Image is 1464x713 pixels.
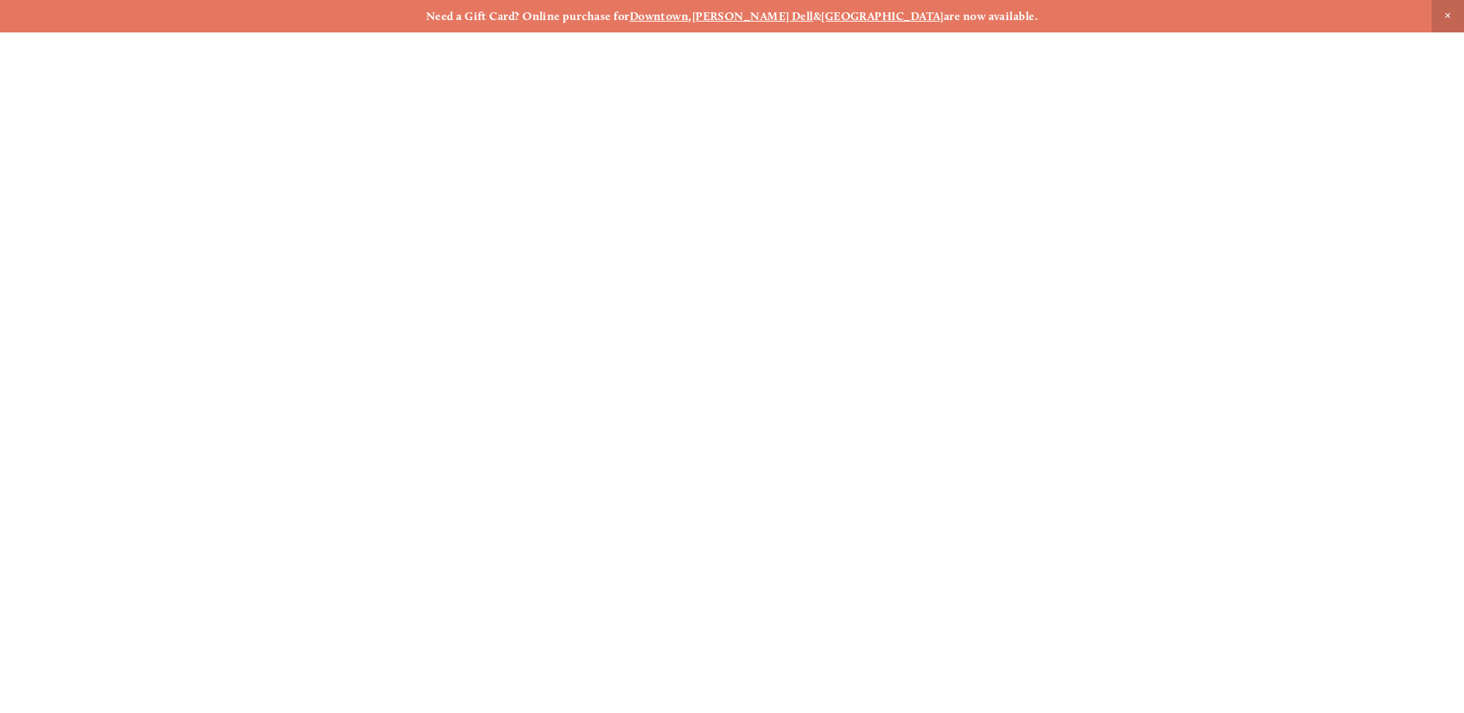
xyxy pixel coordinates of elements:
[944,9,1038,23] strong: are now available.
[692,9,813,23] a: [PERSON_NAME] Dell
[630,9,689,23] a: Downtown
[688,9,691,23] strong: ,
[821,9,944,23] a: [GEOGRAPHIC_DATA]
[426,9,630,23] strong: Need a Gift Card? Online purchase for
[813,9,821,23] strong: &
